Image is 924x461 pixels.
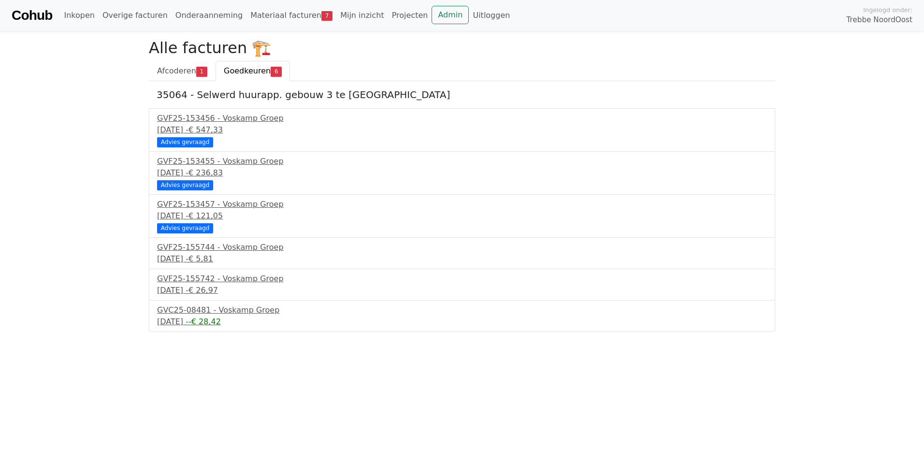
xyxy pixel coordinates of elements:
[157,316,767,328] div: [DATE] -
[149,39,775,57] h2: Alle facturen 🏗️
[188,211,223,220] span: € 121,05
[157,223,213,233] div: Advies gevraagd
[149,61,216,81] a: Afcoderen1
[157,66,196,75] span: Afcoderen
[271,67,282,76] span: 6
[157,89,767,101] h5: 35064 - Selwerd huurapp. gebouw 3 te [GEOGRAPHIC_DATA]
[157,285,767,296] div: [DATE] -
[157,242,767,265] a: GVF25-155744 - Voskamp Groep[DATE] -€ 5,81
[321,11,332,21] span: 7
[188,168,223,177] span: € 236,83
[157,167,767,179] div: [DATE] -
[157,210,767,222] div: [DATE] -
[188,317,221,326] span: -€ 28,42
[157,137,213,147] div: Advies gevraagd
[157,113,767,124] div: GVF25-153456 - Voskamp Groep
[863,5,912,14] span: Ingelogd onder:
[157,253,767,265] div: [DATE] -
[224,66,271,75] span: Goedkeuren
[157,304,767,328] a: GVC25-08481 - Voskamp Groep[DATE] --€ 28,42
[157,156,767,189] a: GVF25-153455 - Voskamp Groep[DATE] -€ 236,83 Advies gevraagd
[99,6,172,25] a: Overige facturen
[336,6,388,25] a: Mijn inzicht
[388,6,432,25] a: Projecten
[157,273,767,296] a: GVF25-155742 - Voskamp Groep[DATE] -€ 26,97
[60,6,98,25] a: Inkopen
[246,6,336,25] a: Materiaal facturen7
[157,304,767,316] div: GVC25-08481 - Voskamp Groep
[432,6,469,24] a: Admin
[157,273,767,285] div: GVF25-155742 - Voskamp Groep
[188,286,218,295] span: € 26,97
[12,4,52,27] a: Cohub
[157,113,767,146] a: GVF25-153456 - Voskamp Groep[DATE] -€ 547,33 Advies gevraagd
[188,254,213,263] span: € 5,81
[157,242,767,253] div: GVF25-155744 - Voskamp Groep
[157,199,767,232] a: GVF25-153457 - Voskamp Groep[DATE] -€ 121,05 Advies gevraagd
[157,156,767,167] div: GVF25-153455 - Voskamp Groep
[172,6,246,25] a: Onderaanneming
[157,180,213,190] div: Advies gevraagd
[157,124,767,136] div: [DATE] -
[469,6,514,25] a: Uitloggen
[847,14,912,26] span: Trebbe NoordOost
[188,125,223,134] span: € 547,33
[196,67,207,76] span: 1
[216,61,290,81] a: Goedkeuren6
[157,199,767,210] div: GVF25-153457 - Voskamp Groep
